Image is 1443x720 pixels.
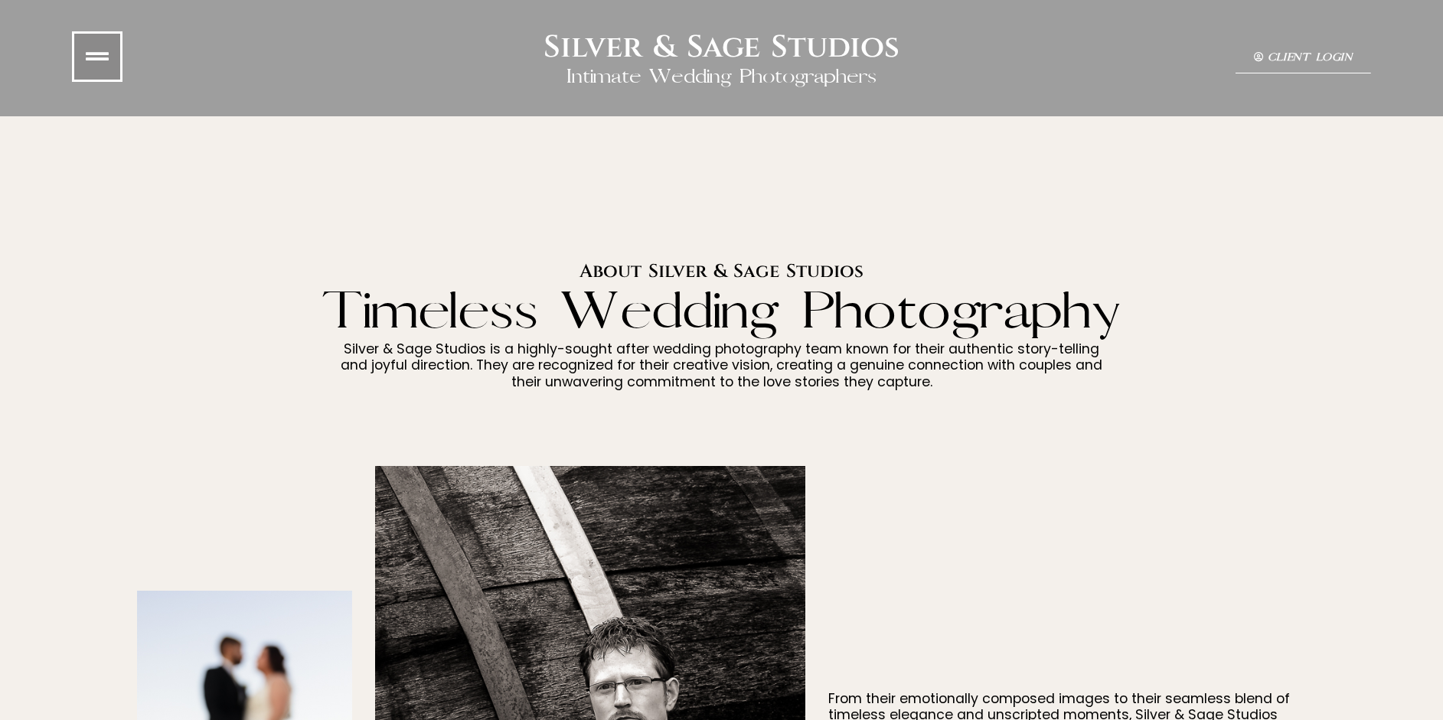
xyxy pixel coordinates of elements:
span: Silver & Sage Studios is a highly-sought after wedding photography team known for their authentic... [341,340,1102,390]
span: Client Login [1268,52,1353,64]
h2: Intimate Wedding Photographers [566,66,877,88]
h2: Silver & Sage Studios [544,29,899,66]
h2: About Silver & Sage Studios [72,261,1371,283]
a: Client Login [1236,43,1371,73]
h2: Timeless Wedding Photography [267,282,1177,341]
